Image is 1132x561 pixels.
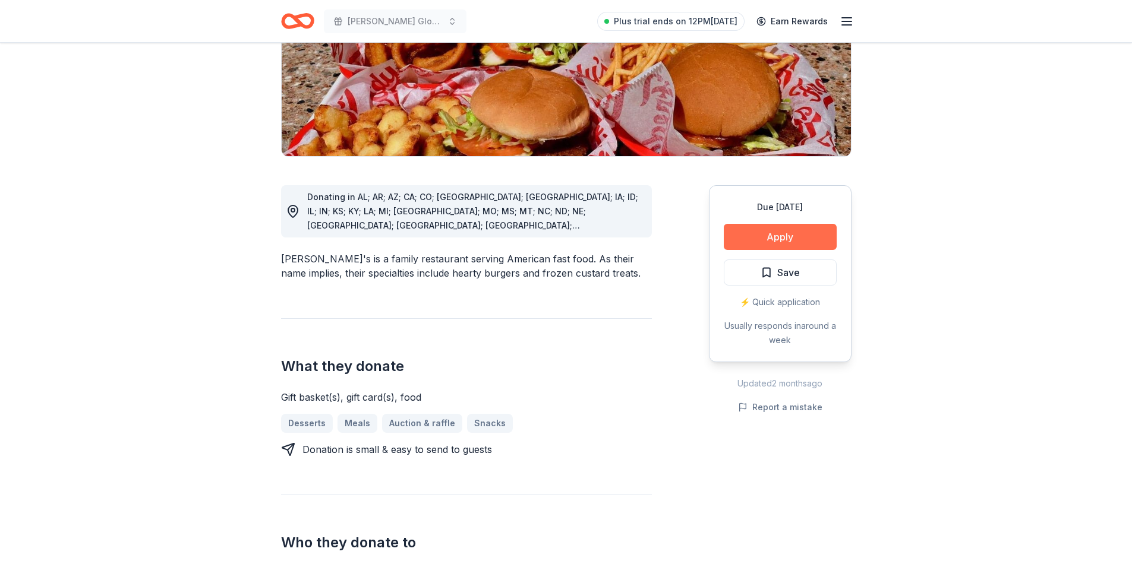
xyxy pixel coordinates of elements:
[338,414,377,433] a: Meals
[348,14,443,28] span: [PERSON_NAME] Global Prep Academy at [PERSON_NAME]
[724,224,837,250] button: Apply
[281,390,652,404] div: Gift basket(s), gift card(s), food
[382,414,462,433] a: Auction & raffle
[281,252,652,280] div: [PERSON_NAME]'s is a family restaurant serving American fast food. As their name implies, their s...
[281,7,314,35] a: Home
[281,414,333,433] a: Desserts
[724,200,837,214] div: Due [DATE]
[281,533,652,552] h2: Who they donate to
[614,14,737,28] span: Plus trial ends on 12PM[DATE]
[709,376,852,391] div: Updated 2 months ago
[597,12,745,31] a: Plus trial ends on 12PM[DATE]
[749,11,835,32] a: Earn Rewards
[777,265,800,280] span: Save
[307,192,638,259] span: Donating in AL; AR; AZ; CA; CO; [GEOGRAPHIC_DATA]; [GEOGRAPHIC_DATA]; IA; ID; IL; IN; KS; KY; LA;...
[467,414,513,433] a: Snacks
[738,400,822,414] button: Report a mistake
[724,295,837,309] div: ⚡️ Quick application
[281,357,652,376] h2: What they donate
[324,9,466,33] button: [PERSON_NAME] Global Prep Academy at [PERSON_NAME]
[724,319,837,347] div: Usually responds in around a week
[302,442,492,457] div: Donation is small & easy to send to guests
[724,259,837,286] button: Save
